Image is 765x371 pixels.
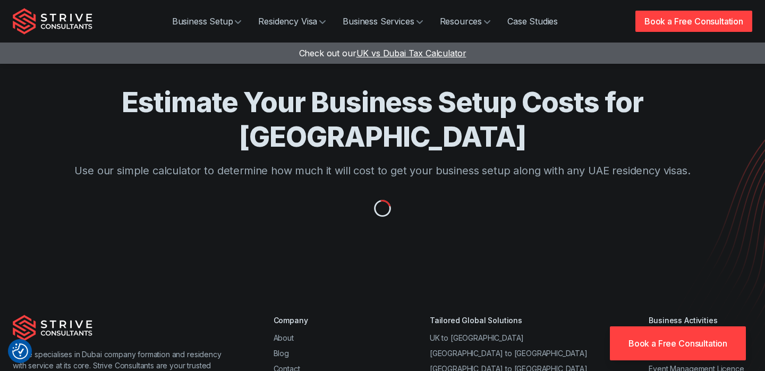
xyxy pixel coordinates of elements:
a: Case Studies [499,11,566,32]
a: Resources [431,11,499,32]
a: Business Services [334,11,431,32]
a: Book a Free Consultation [610,326,746,360]
h1: Estimate Your Business Setup Costs for [GEOGRAPHIC_DATA] [55,85,710,154]
a: Book a Free Consultation [635,11,752,32]
a: Business Setup [164,11,250,32]
a: Residency Visa [250,11,334,32]
img: Revisit consent button [12,343,28,359]
button: Consent Preferences [12,343,28,359]
a: About [274,333,294,342]
div: Company [274,315,369,326]
p: Use our simple calculator to determine how much it will cost to get your business setup along wit... [55,163,710,179]
div: Tailored Global Solutions [430,315,588,326]
div: Business Activities [649,315,752,326]
a: Check out ourUK vs Dubai Tax Calculator [299,48,466,58]
span: UK vs Dubai Tax Calculator [356,48,466,58]
a: [GEOGRAPHIC_DATA] to [GEOGRAPHIC_DATA] [430,349,588,358]
img: Strive Consultants [13,315,92,341]
a: Blog [274,349,289,358]
img: Strive Consultants [13,8,92,35]
a: UK to [GEOGRAPHIC_DATA] [430,333,524,342]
